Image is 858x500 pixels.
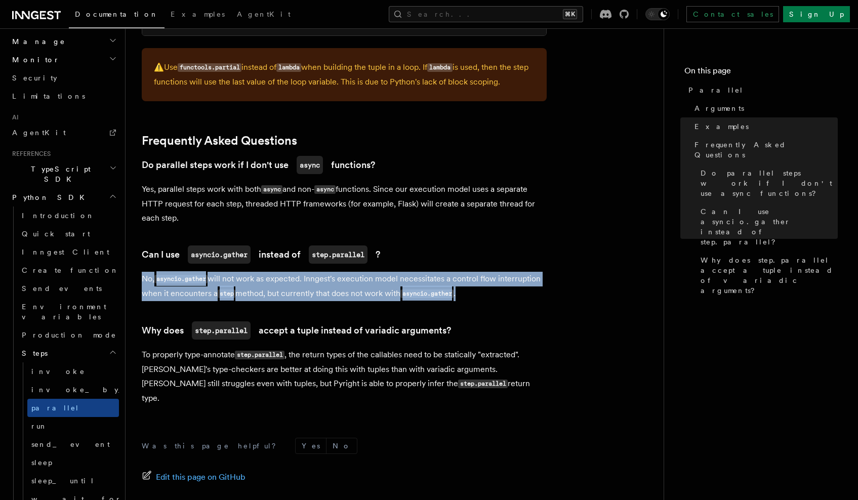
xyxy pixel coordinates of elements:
[697,251,838,300] a: Why does step.parallel accept a tuple instead of variadic arguments?
[8,32,119,51] button: Manage
[27,417,119,435] a: run
[8,51,119,69] button: Monitor
[22,331,116,339] span: Production mode
[178,63,241,72] code: functools.partial
[22,212,95,220] span: Introduction
[261,185,282,194] code: async
[31,477,95,485] span: sleep_until
[690,117,838,136] a: Examples
[701,168,838,198] span: Do parallel steps work if I don't use async functions?
[18,243,119,261] a: Inngest Client
[684,65,838,81] h4: On this page
[218,289,235,298] code: step
[31,367,85,376] span: invoke
[27,399,119,417] a: parallel
[314,185,336,194] code: async
[400,289,454,298] code: asyncio.gather
[12,74,57,82] span: Security
[697,164,838,202] a: Do parallel steps work if I don't use async functions?
[694,140,838,160] span: Frequently Asked Questions
[31,459,52,467] span: sleep
[192,321,251,340] code: step.parallel
[8,188,119,206] button: Python SDK
[694,121,749,132] span: Examples
[154,275,208,283] code: asyncio.gather
[688,85,744,95] span: Parallel
[171,10,225,18] span: Examples
[27,453,119,472] a: sleep
[18,206,119,225] a: Introduction
[75,10,158,18] span: Documentation
[142,272,547,301] p: No, will not work as expected. Inngest's execution model necessitates a control flow interruption...
[27,381,119,399] a: invoke_by_id
[22,266,119,274] span: Create function
[142,182,547,225] p: Yes, parallel steps work with both and non- functions. Since our execution model uses a separate ...
[8,123,119,142] a: AgentKit
[142,470,246,484] a: Edit this page on GitHub
[188,245,251,264] code: asyncio.gather
[389,6,583,22] button: Search...⌘K
[645,8,670,20] button: Toggle dark mode
[8,192,91,202] span: Python SDK
[701,206,838,247] span: Can I use asyncio.gather instead of step.parallel?
[684,81,838,99] a: Parallel
[686,6,779,22] a: Contact sales
[154,62,164,72] span: ⚠️
[8,36,65,47] span: Manage
[18,326,119,344] a: Production mode
[8,160,119,188] button: TypeScript SDK
[18,279,119,298] a: Send events
[27,362,119,381] a: invoke
[701,255,838,296] span: Why does step.parallel accept a tuple instead of variadic arguments?
[690,99,838,117] a: Arguments
[8,87,119,105] a: Limitations
[142,348,547,405] p: To properly type-annotate , the return types of the callables need to be statically "extracted". ...
[142,441,283,451] p: Was this page helpful?
[276,63,301,72] code: lambda
[231,3,297,27] a: AgentKit
[297,156,323,174] code: async
[31,440,110,448] span: send_event
[142,156,375,174] a: Do parallel steps work if I don't useasyncfunctions?
[22,303,106,321] span: Environment variables
[12,92,85,100] span: Limitations
[69,3,165,28] a: Documentation
[22,230,90,238] span: Quick start
[27,472,119,490] a: sleep_until
[8,150,51,158] span: References
[18,344,119,362] button: Steps
[18,348,48,358] span: Steps
[156,470,246,484] span: Edit this page on GitHub
[697,202,838,251] a: Can I use asyncio.gather instead of step.parallel?
[8,113,19,121] span: AI
[427,63,452,72] code: lambda
[142,245,380,264] a: Can I useasyncio.gatherinstead ofstep.parallel?
[690,136,838,164] a: Frequently Asked Questions
[18,298,119,326] a: Environment variables
[8,69,119,87] a: Security
[142,321,451,340] a: Why doesstep.parallelaccept a tuple instead of variadic arguments?
[154,60,535,89] p: Use instead of when building the tuple in a loop. If is used, then the step functions will use th...
[458,380,508,388] code: step.parallel
[31,404,79,412] span: parallel
[326,438,357,453] button: No
[12,129,66,137] span: AgentKit
[31,386,150,394] span: invoke_by_id
[18,225,119,243] a: Quick start
[783,6,850,22] a: Sign Up
[165,3,231,27] a: Examples
[8,55,60,65] span: Monitor
[22,248,109,256] span: Inngest Client
[237,10,291,18] span: AgentKit
[8,164,109,184] span: TypeScript SDK
[142,134,297,148] a: Frequently Asked Questions
[309,245,367,264] code: step.parallel
[235,351,284,359] code: step.parallel
[31,422,48,430] span: run
[563,9,577,19] kbd: ⌘K
[18,261,119,279] a: Create function
[694,103,744,113] span: Arguments
[22,284,102,293] span: Send events
[296,438,326,453] button: Yes
[27,435,119,453] a: send_event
